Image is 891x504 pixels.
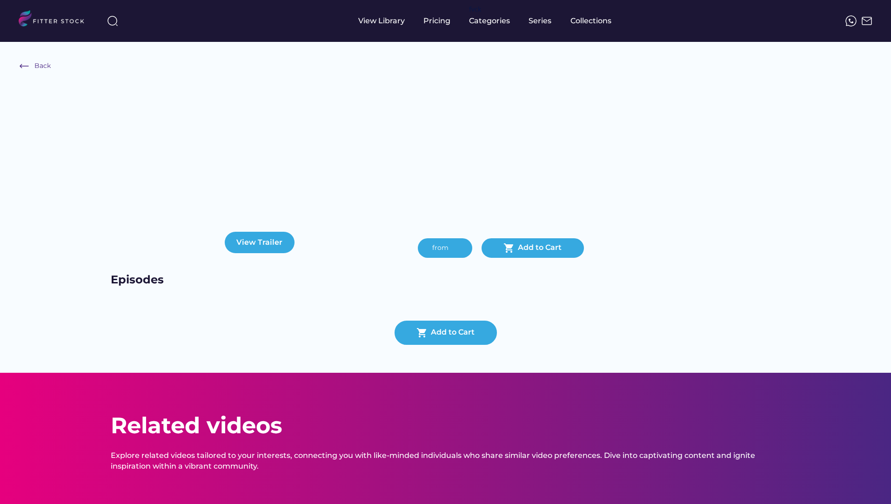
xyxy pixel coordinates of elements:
div: Series [529,16,552,26]
div: from [432,243,449,253]
h3: Episodes [111,272,204,288]
img: search-normal%203.svg [107,15,118,27]
div: fvck [469,5,481,14]
button: shopping_cart [416,327,428,338]
div: Add to Cart [518,242,562,254]
img: LOGO.svg [19,10,92,29]
div: Pricing [423,16,450,26]
button: shopping_cart [503,242,515,254]
div: Explore related videos tailored to your interests, connecting you with like-minded individuals wh... [111,450,781,471]
div: Collections [570,16,611,26]
div: Categories [469,16,510,26]
button: View Trailer [225,232,295,253]
div: View Library [358,16,405,26]
img: meteor-icons_whatsapp%20%281%29.svg [845,15,857,27]
img: Frame%20%286%29.svg [19,60,30,72]
img: Frame%2051.svg [861,15,872,27]
h3: Related videos [111,410,282,441]
div: Back [34,61,51,71]
div: Add to Cart [431,327,475,338]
